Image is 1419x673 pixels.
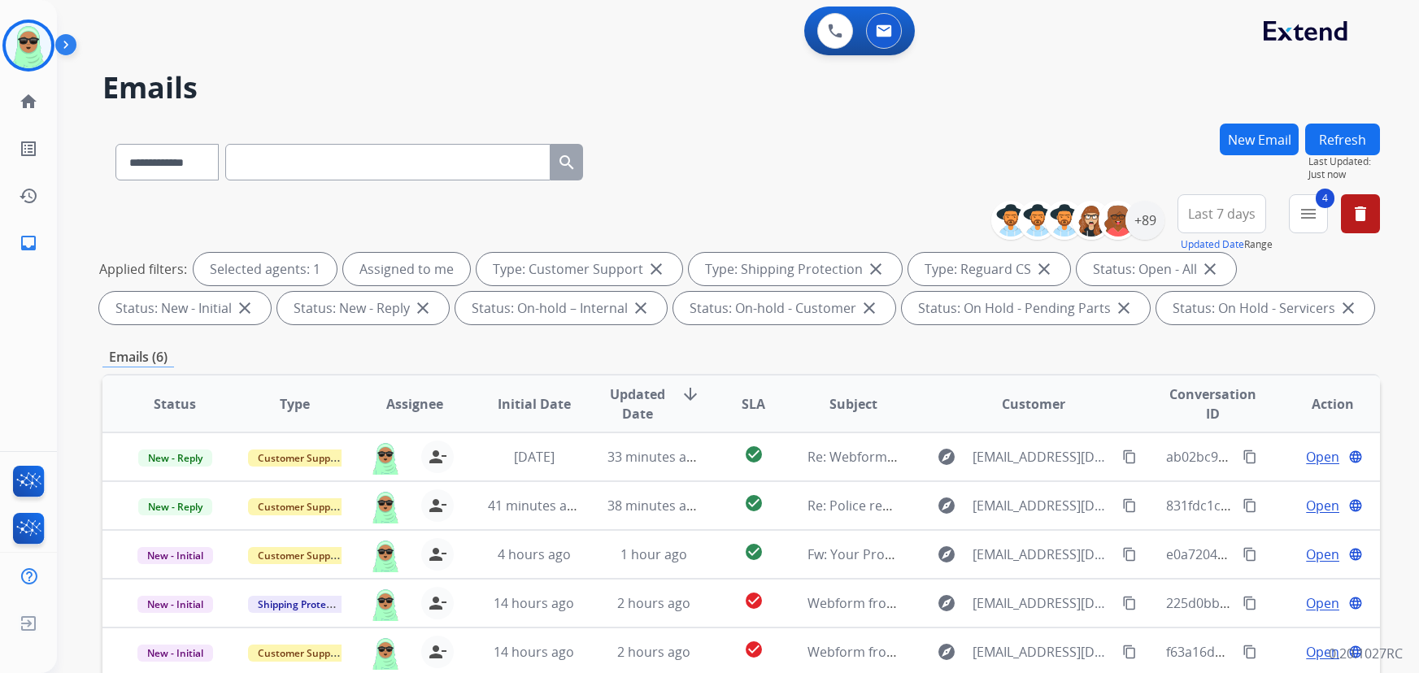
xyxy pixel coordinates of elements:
[1166,497,1415,515] span: 831fdc1c-ac24-43ab-87a9-81589bb34d77
[973,447,1114,467] span: [EMAIL_ADDRESS][DOMAIN_NAME]
[1122,596,1137,610] mat-icon: content_copy
[369,636,402,670] img: agent-avatar
[973,593,1114,613] span: [EMAIL_ADDRESS][DOMAIN_NAME]
[1306,545,1339,564] span: Open
[248,449,354,467] span: Customer Support
[19,92,38,111] mat-icon: home
[138,498,212,515] span: New - Reply
[1348,449,1363,464] mat-icon: language
[248,498,354,515] span: Customer Support
[498,394,571,414] span: Initial Date
[343,253,470,285] div: Assigned to me
[1181,237,1273,251] span: Range
[1305,124,1380,155] button: Refresh
[248,596,359,613] span: Shipping Protection
[1243,449,1257,464] mat-icon: content_copy
[973,496,1114,515] span: [EMAIL_ADDRESS][DOMAIN_NAME]
[455,292,667,324] div: Status: On-hold – Internal
[807,497,909,515] span: Re: Police report
[937,642,956,662] mat-icon: explore
[937,593,956,613] mat-icon: explore
[1316,189,1334,208] span: 4
[1348,596,1363,610] mat-icon: language
[19,139,38,158] mat-icon: list_alt
[807,643,1176,661] span: Webform from [EMAIL_ADDRESS][DOMAIN_NAME] on [DATE]
[99,292,271,324] div: Status: New - Initial
[1220,124,1299,155] button: New Email
[744,542,764,562] mat-icon: check_circle
[1243,596,1257,610] mat-icon: content_copy
[1329,644,1403,663] p: 0.20.1027RC
[1122,547,1137,562] mat-icon: content_copy
[514,448,555,466] span: [DATE]
[428,642,447,662] mat-icon: person_remove
[1348,547,1363,562] mat-icon: language
[280,394,310,414] span: Type
[1289,194,1328,233] button: 4
[744,591,764,610] mat-icon: check_circle
[557,153,577,172] mat-icon: search
[369,441,402,475] img: agent-avatar
[807,448,1198,466] span: Re: Webform from [EMAIL_ADDRESS][DOMAIN_NAME] on [DATE]
[137,547,213,564] span: New - Initial
[1348,498,1363,513] mat-icon: language
[428,447,447,467] mat-icon: person_remove
[194,253,337,285] div: Selected agents: 1
[428,545,447,564] mat-icon: person_remove
[1306,496,1339,515] span: Open
[235,298,255,318] mat-icon: close
[744,640,764,659] mat-icon: check_circle
[413,298,433,318] mat-icon: close
[937,545,956,564] mat-icon: explore
[1351,204,1370,224] mat-icon: delete
[1166,594,1418,612] span: 225d0bb4-1d42-4132-a842-8d97bcaee9bf
[1122,498,1137,513] mat-icon: content_copy
[494,594,574,612] span: 14 hours ago
[744,493,764,513] mat-icon: check_circle
[973,642,1114,662] span: [EMAIL_ADDRESS][DOMAIN_NAME]
[1188,211,1256,217] span: Last 7 days
[154,394,196,414] span: Status
[1125,201,1164,240] div: +89
[807,594,1176,612] span: Webform from [EMAIL_ADDRESS][DOMAIN_NAME] on [DATE]
[607,497,702,515] span: 38 minutes ago
[973,545,1114,564] span: [EMAIL_ADDRESS][DOMAIN_NAME]
[902,292,1150,324] div: Status: On Hold - Pending Parts
[498,545,571,563] span: 4 hours ago
[631,298,651,318] mat-icon: close
[477,253,682,285] div: Type: Customer Support
[102,72,1380,104] h2: Emails
[1306,447,1339,467] span: Open
[1306,642,1339,662] span: Open
[138,449,212,467] span: New - Reply
[1122,645,1137,659] mat-icon: content_copy
[1243,645,1257,659] mat-icon: content_copy
[1166,448,1409,466] span: ab02bc93-09ff-4097-89cc-02a6acbdf1bb
[1306,593,1339,613] span: Open
[742,394,765,414] span: SLA
[369,538,402,572] img: agent-avatar
[1166,384,1259,423] span: Conversation ID
[369,587,402,621] img: agent-avatar
[428,593,447,613] mat-icon: person_remove
[607,384,668,423] span: Updated Date
[19,233,38,253] mat-icon: inbox
[1243,498,1257,513] mat-icon: content_copy
[646,259,666,279] mat-icon: close
[99,259,187,279] p: Applied filters:
[1034,259,1054,279] mat-icon: close
[1166,643,1408,661] span: f63a16db-850f-470e-9d19-a7fa6164e96c
[607,448,702,466] span: 33 minutes ago
[689,253,902,285] div: Type: Shipping Protection
[386,394,443,414] span: Assignee
[908,253,1070,285] div: Type: Reguard CS
[1156,292,1374,324] div: Status: On Hold - Servicers
[102,347,174,367] p: Emails (6)
[19,186,38,206] mat-icon: history
[829,394,877,414] span: Subject
[1243,547,1257,562] mat-icon: content_copy
[1122,449,1137,464] mat-icon: content_copy
[1260,376,1380,432] th: Action
[1077,253,1236,285] div: Status: Open - All
[744,445,764,464] mat-icon: check_circle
